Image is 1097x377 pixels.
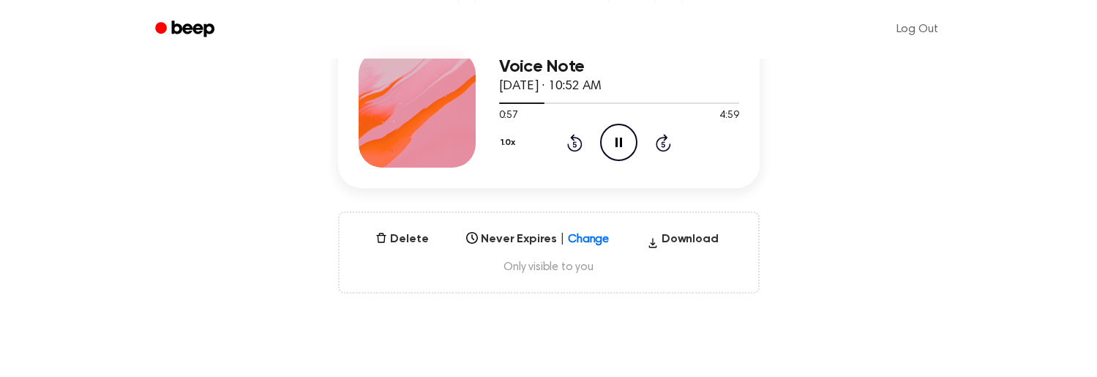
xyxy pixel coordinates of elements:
span: [DATE] · 10:52 AM [499,80,602,93]
button: 1.0x [499,130,521,155]
button: Download [641,231,725,254]
span: Only visible to you [357,260,741,275]
a: Log Out [882,12,953,47]
button: Delete [370,231,434,248]
span: 4:59 [719,108,738,124]
span: 0:57 [499,108,518,124]
a: Beep [145,15,228,44]
h3: Voice Note [499,57,739,77]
